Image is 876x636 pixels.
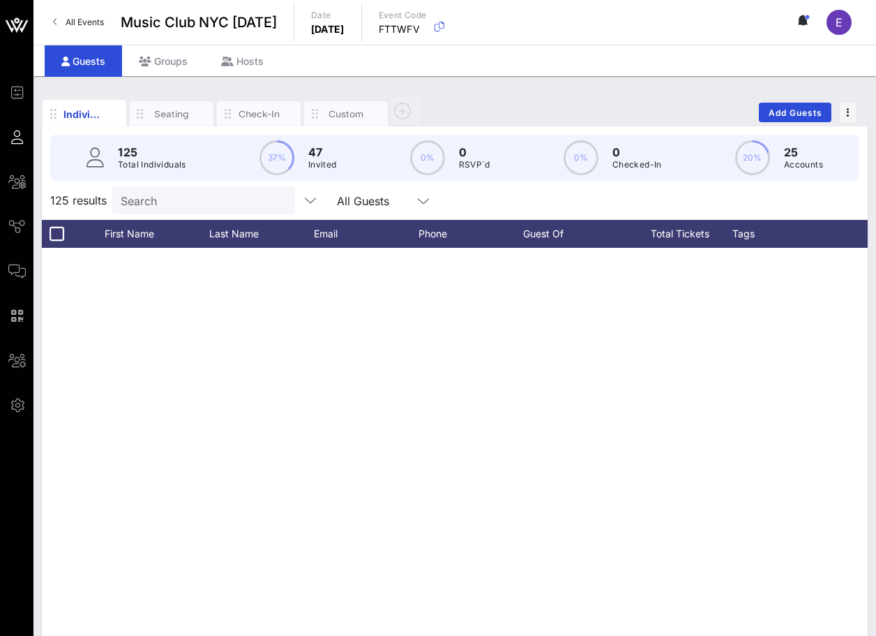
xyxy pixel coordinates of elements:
[379,8,427,22] p: Event Code
[66,17,104,27] span: All Events
[325,108,367,121] div: Custom
[308,144,337,161] p: 47
[732,220,851,248] div: Tags
[784,158,823,172] p: Accounts
[612,158,662,172] p: Checked-In
[63,107,105,121] div: Individuals
[118,144,186,161] p: 125
[238,108,280,121] div: Check-In
[50,192,107,209] span: 125 results
[759,103,831,122] button: Add Guests
[121,12,277,33] span: Music Club NYC [DATE]
[768,108,823,118] span: Add Guests
[45,45,122,77] div: Guests
[314,220,418,248] div: Email
[118,158,186,172] p: Total Individuals
[523,220,628,248] div: Guest Of
[826,10,852,35] div: E
[459,144,490,161] p: 0
[122,45,204,77] div: Groups
[308,158,337,172] p: Invited
[45,11,112,34] a: All Events
[459,158,490,172] p: RSVP`d
[151,108,192,121] div: Seating
[836,15,843,29] span: E
[311,8,345,22] p: Date
[105,220,209,248] div: First Name
[418,220,523,248] div: Phone
[328,186,440,214] div: All Guests
[628,220,732,248] div: Total Tickets
[311,22,345,36] p: [DATE]
[209,220,314,248] div: Last Name
[337,195,389,207] div: All Guests
[379,22,427,36] p: FTTWFV
[612,144,662,161] p: 0
[784,144,823,161] p: 25
[204,45,280,77] div: Hosts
